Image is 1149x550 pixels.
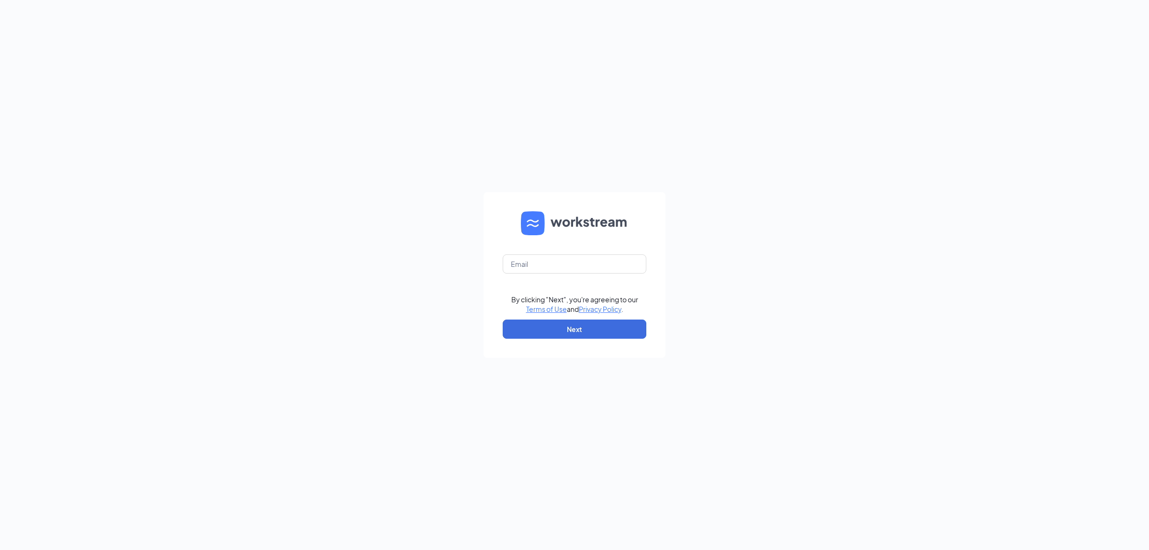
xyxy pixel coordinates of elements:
img: WS logo and Workstream text [521,211,628,235]
div: By clicking "Next", you're agreeing to our and . [511,295,638,314]
a: Privacy Policy [579,305,621,313]
input: Email [503,254,646,274]
a: Terms of Use [526,305,567,313]
button: Next [503,320,646,339]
